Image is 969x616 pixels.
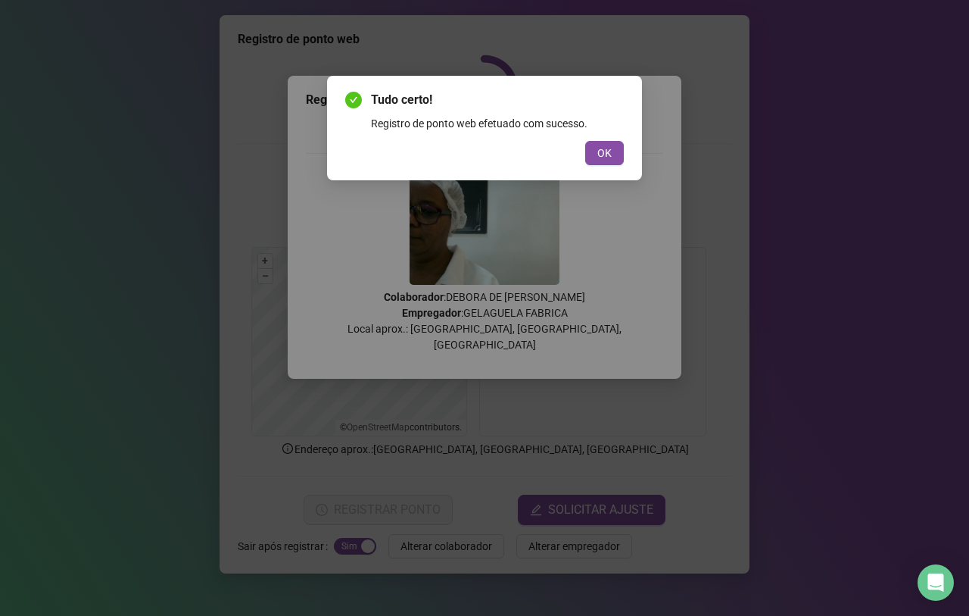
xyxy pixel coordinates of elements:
[597,145,612,161] span: OK
[371,91,624,109] span: Tudo certo!
[918,564,954,601] div: Open Intercom Messenger
[345,92,362,108] span: check-circle
[585,141,624,165] button: OK
[371,115,624,132] div: Registro de ponto web efetuado com sucesso.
